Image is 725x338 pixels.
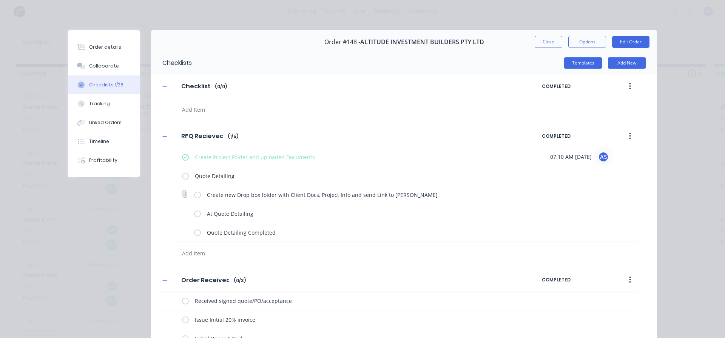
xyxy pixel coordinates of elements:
[228,133,238,140] span: ( 1 / 5 )
[177,81,215,92] input: Enter Checklist name
[204,208,525,219] textarea: At Quote Detailing
[542,83,606,90] span: COMPLETED
[542,277,606,283] span: COMPLETED
[192,295,522,306] textarea: Received signed quote/PO/acceptance
[192,152,522,163] textarea: Create Project Folder and uploaded Documents
[568,36,606,48] button: Options
[608,57,646,69] button: Add New
[612,36,649,48] button: Edit Order
[234,277,246,284] span: ( 0 / 3 )
[204,189,525,200] textarea: Create new Drop box folder with Client Docs, Project Info and send Link to [PERSON_NAME]
[68,113,140,132] button: Linked Orders
[89,63,119,69] div: Collaborate
[89,157,117,164] div: Profitability
[192,171,522,181] textarea: Quote Detailing
[151,51,192,75] div: Checklists
[89,119,122,126] div: Linked Orders
[215,83,227,90] span: ( 0 / 0 )
[550,153,592,161] span: 07:10 AM [DATE]
[360,38,484,46] span: ALTITUDE INVESTMENT BUILDERS PTY LTD
[598,151,609,163] div: AS
[324,38,360,46] span: Order #148 -
[89,44,121,51] div: Order details
[204,227,525,238] textarea: Quote Detailing Completed
[564,57,602,69] button: Templates
[89,81,123,88] div: Checklists 1/28
[89,100,110,107] div: Tracking
[535,36,562,48] button: Close
[68,132,140,151] button: Timeline
[68,75,140,94] button: Checklists 1/28
[192,314,522,325] textarea: Issue Initial 20% invoice
[177,131,228,142] input: Enter Checklist name
[68,38,140,57] button: Order details
[68,151,140,170] button: Profitability
[89,138,109,145] div: Timeline
[68,57,140,75] button: Collaborate
[542,133,606,140] span: COMPLETED
[177,274,234,286] input: Enter Checklist name
[68,94,140,113] button: Tracking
